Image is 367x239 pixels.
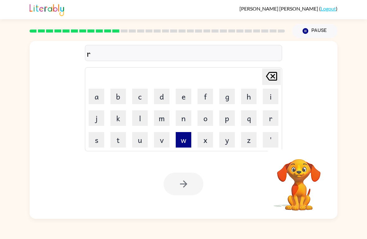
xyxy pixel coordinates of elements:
[154,110,170,126] button: m
[241,132,257,148] button: z
[154,89,170,104] button: d
[132,110,148,126] button: l
[154,132,170,148] button: v
[110,110,126,126] button: k
[110,89,126,104] button: b
[89,132,104,148] button: s
[176,132,191,148] button: w
[132,132,148,148] button: u
[263,89,278,104] button: i
[110,132,126,148] button: t
[219,110,235,126] button: p
[263,132,278,148] button: '
[219,132,235,148] button: y
[241,110,257,126] button: q
[197,132,213,148] button: x
[87,47,280,60] div: r
[197,89,213,104] button: f
[176,110,191,126] button: n
[197,110,213,126] button: o
[241,89,257,104] button: h
[30,2,64,16] img: Literably
[176,89,191,104] button: e
[263,110,278,126] button: r
[292,24,337,38] button: Pause
[239,6,319,11] span: [PERSON_NAME] [PERSON_NAME]
[89,110,104,126] button: j
[239,6,337,11] div: ( )
[268,149,330,211] video: Your browser must support playing .mp4 files to use Literably. Please try using another browser.
[132,89,148,104] button: c
[89,89,104,104] button: a
[219,89,235,104] button: g
[321,6,336,11] a: Logout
